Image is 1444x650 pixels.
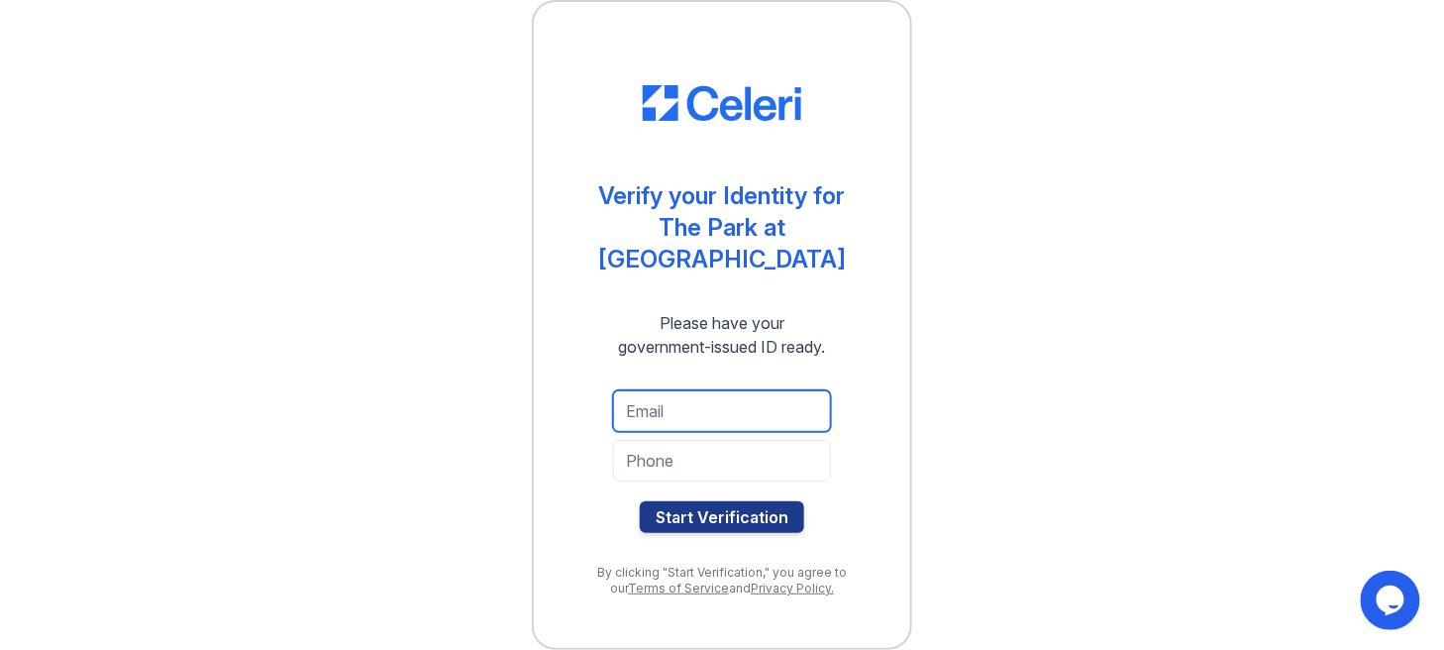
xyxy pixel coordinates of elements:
[751,581,834,596] a: Privacy Policy.
[613,390,831,432] input: Email
[573,180,871,275] div: Verify your Identity for The Park at [GEOGRAPHIC_DATA]
[640,501,804,533] button: Start Verification
[628,581,729,596] a: Terms of Service
[643,85,801,121] img: CE_Logo_Blue-a8612792a0a2168367f1c8372b55b34899dd931a85d93a1a3d3e32e68fde9ad4.png
[613,440,831,482] input: Phone
[583,311,862,359] div: Please have your government-issued ID ready.
[1361,571,1424,630] iframe: chat widget
[573,565,871,596] div: By clicking "Start Verification," you agree to our and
